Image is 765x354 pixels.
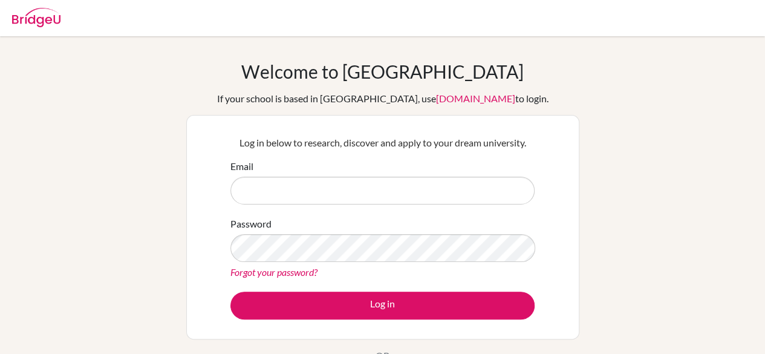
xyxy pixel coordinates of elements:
button: Log in [230,292,535,320]
p: Log in below to research, discover and apply to your dream university. [230,136,535,150]
a: [DOMAIN_NAME] [436,93,515,104]
label: Email [230,159,253,174]
a: Forgot your password? [230,266,317,278]
h1: Welcome to [GEOGRAPHIC_DATA] [241,61,524,82]
img: Bridge-U [12,8,60,27]
div: If your school is based in [GEOGRAPHIC_DATA], use to login. [217,91,549,106]
label: Password [230,217,272,231]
